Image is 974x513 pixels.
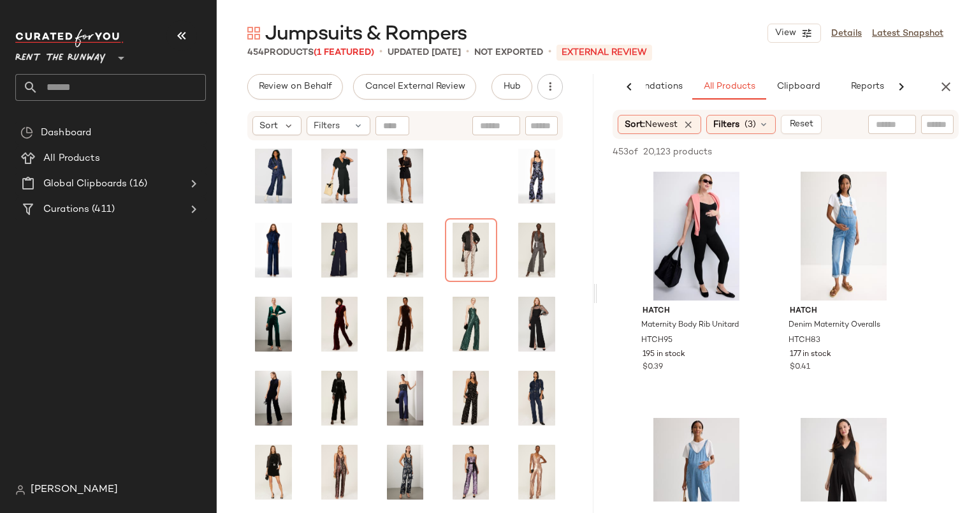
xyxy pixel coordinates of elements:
span: 177 in stock [790,349,831,361]
img: HTCH83.jpg [780,172,908,301]
span: HTCH95 [641,335,672,346]
p: Not Exported [474,46,543,59]
span: Reports [850,82,883,92]
button: Review on Behalf [247,74,343,100]
p: updated [DATE] [388,46,461,59]
img: svg%3e [15,485,25,495]
div: Products [247,46,374,59]
img: svg%3e [20,126,33,139]
span: Cancel External Review [364,82,465,92]
img: BH249.jpg [252,371,295,426]
span: (16) [127,177,147,191]
img: BH264.jpg [384,149,427,204]
img: BH234.jpg [384,297,427,352]
span: [PERSON_NAME] [31,482,118,498]
span: Reset [789,119,813,130]
span: Jumpsuits & Rompers [265,22,467,47]
img: BM709.jpg [317,371,361,426]
p: External REVIEW [556,45,652,61]
img: cfy_white_logo.C9jOOHJF.svg [15,29,124,47]
img: DTP98.jpg [515,445,558,500]
span: Global Clipboards [43,177,127,191]
span: Filters [314,119,340,133]
span: 20,123 products [643,145,712,159]
img: SAB43.jpg [252,223,295,278]
img: svg%3e [247,27,260,40]
span: • [379,45,382,60]
img: AST90.jpg [515,223,558,278]
button: Hub [491,74,532,100]
img: DTP125.jpg [515,149,558,204]
img: DL325.jpg [449,371,493,426]
img: BH220.jpg [317,297,361,352]
a: Details [831,27,862,40]
img: ADAMC96.jpg [384,223,427,278]
img: AFRM84.jpg [449,223,493,278]
span: Rent the Runway [15,43,106,66]
span: 195 in stock [643,349,685,361]
img: DLD62.jpg [515,371,558,426]
span: 454 [247,48,264,57]
span: Denim Maternity Overalls [789,320,880,331]
span: Newest [645,120,678,130]
span: Filters [713,118,739,131]
span: Curations [43,202,89,217]
span: Maternity Body Rib Unitard [641,320,739,331]
span: Dashboard [41,126,91,140]
img: BAB43.jpg [252,297,295,352]
span: (411) [89,202,115,217]
span: HATCH [790,306,898,317]
span: • [548,45,551,60]
button: Cancel External Review [353,74,476,100]
img: BH245.jpg [515,297,558,352]
img: DTP103.jpg [317,445,361,500]
span: Sort: [625,118,678,131]
img: HDN91.jpg [252,149,295,204]
img: ADAMC85.jpg [317,223,361,278]
span: (1 Featured) [314,48,374,57]
span: HTCH83 [789,335,820,346]
img: BH237.jpg [449,297,493,352]
span: $0.41 [790,362,810,373]
span: Sort [259,119,278,133]
a: Latest Snapshot [872,27,943,40]
span: HATCH [643,306,750,317]
button: View [767,24,821,43]
span: $0.39 [643,362,663,373]
img: DMN74.jpg [252,445,295,500]
span: View [774,28,796,38]
span: All Products [43,151,100,166]
button: Reset [781,115,822,134]
span: Clipboard [776,82,820,92]
img: DTP113.jpg [384,445,427,500]
span: • [466,45,469,60]
img: DTP88.jpg [449,445,493,500]
span: Hub [503,82,521,92]
span: Review on Behalf [258,82,332,92]
img: BM735.jpg [384,371,427,426]
img: HTCH95.jpg [632,172,760,301]
img: NNAT13.jpg [317,149,361,204]
span: 453 of [613,145,638,159]
span: (3) [745,118,756,131]
span: All Products [703,82,755,92]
